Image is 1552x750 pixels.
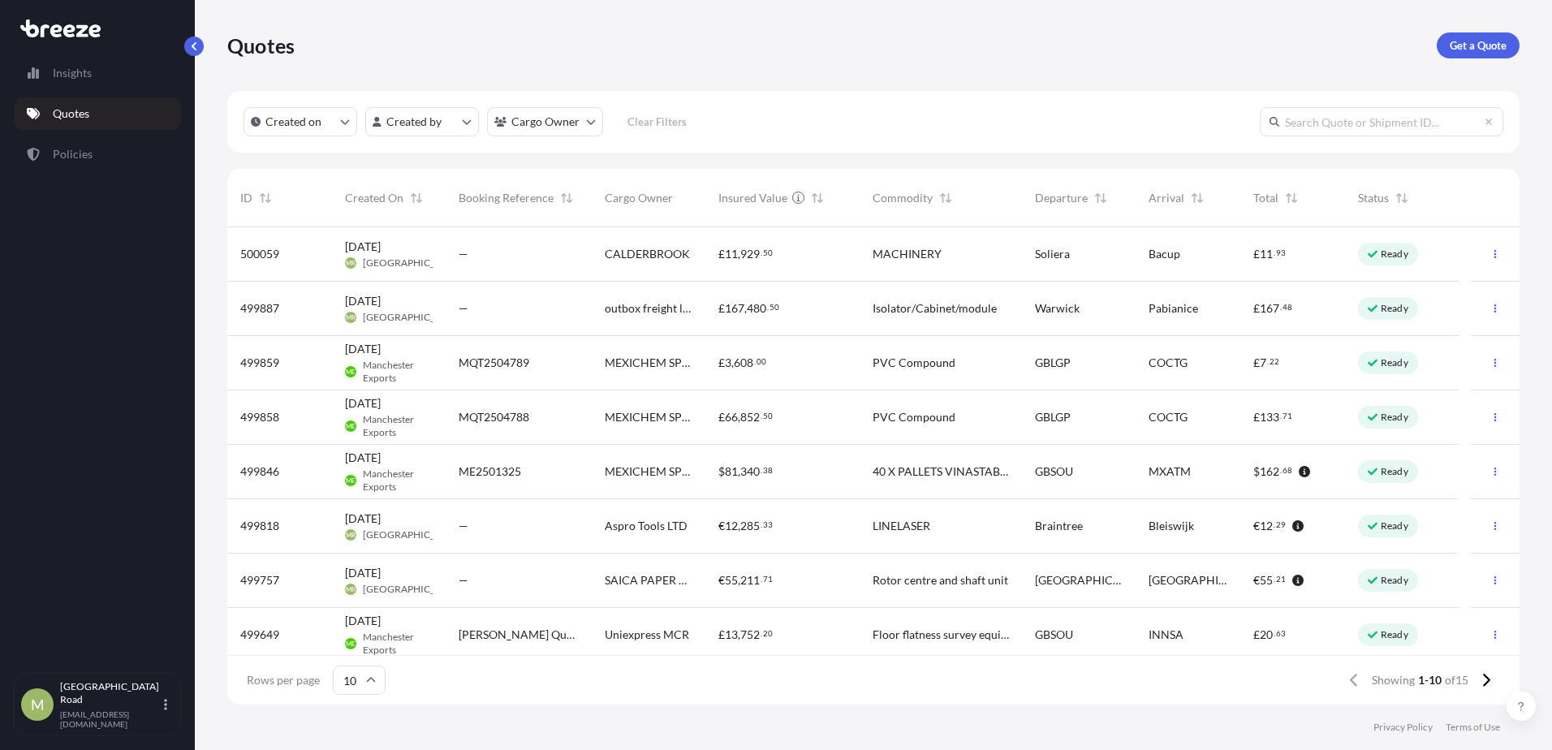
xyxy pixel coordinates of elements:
span: Bleiswijk [1149,518,1194,534]
span: . [1280,468,1282,473]
span: COCTG [1149,409,1188,425]
button: createdOn Filter options [244,107,357,136]
span: Rotor centre and shaft unit [873,572,1008,588]
button: cargoOwner Filter options [487,107,603,136]
a: Privacy Policy [1373,721,1433,734]
span: 11 [725,248,738,260]
span: — [459,300,468,317]
span: 285 [740,520,760,532]
span: 211 [740,575,760,586]
span: 162 [1260,466,1279,477]
span: 167 [725,303,744,314]
span: , [738,520,740,532]
span: [DATE] [345,239,381,255]
span: MXATM [1149,463,1191,480]
p: Policies [53,146,93,162]
button: Sort [407,188,426,208]
span: 50 [763,250,773,256]
span: M [31,696,45,713]
span: . [761,250,762,256]
p: Ready [1381,465,1408,478]
span: Arrival [1149,190,1184,206]
button: Sort [1188,188,1207,208]
span: [DATE] [345,341,381,357]
span: 20 [763,631,773,636]
span: 22 [1270,359,1279,364]
span: , [731,357,734,369]
button: Sort [936,188,955,208]
span: 55 [725,575,738,586]
span: Status [1358,190,1389,206]
span: Commodity [873,190,933,206]
span: [PERSON_NAME] Quote - [PERSON_NAME] [459,627,579,643]
p: Ready [1381,411,1408,424]
p: [EMAIL_ADDRESS][DOMAIN_NAME] [60,709,161,729]
span: [DATE] [345,613,381,629]
span: Uniexpress MCR [605,627,689,643]
span: , [744,303,747,314]
span: 71 [1283,413,1292,419]
span: Aspro Tools LTD [605,518,688,534]
span: 40 X PALLETS VINASTAB P4006 PVC ADDITIVE [873,463,1009,480]
span: Total [1253,190,1278,206]
span: 340 [740,466,760,477]
span: . [1274,576,1275,582]
span: 499846 [240,463,279,480]
span: € [718,575,725,586]
span: MR [346,527,356,543]
span: . [761,522,762,528]
span: [GEOGRAPHIC_DATA] [1149,572,1227,588]
span: GBLGP [1035,355,1071,371]
span: £ [1253,357,1260,369]
span: [DATE] [345,293,381,309]
span: . [754,359,756,364]
span: — [459,572,468,588]
span: Created On [345,190,403,206]
span: Bacup [1149,246,1180,262]
span: 21 [1276,576,1286,582]
span: Insured Value [718,190,787,206]
button: Clear Filters [611,109,702,135]
span: 608 [734,357,753,369]
span: , [738,412,740,423]
span: 66 [725,412,738,423]
span: . [1274,631,1275,636]
span: . [767,304,769,310]
span: [DATE] [345,565,381,581]
span: Isolator/Cabinet/module [873,300,997,317]
span: 29 [1276,522,1286,528]
span: 499859 [240,355,279,371]
span: ID [240,190,252,206]
span: Booking Reference [459,190,554,206]
span: Showing [1372,672,1415,688]
span: . [1280,413,1282,419]
button: Sort [1392,188,1412,208]
span: 3 [725,357,731,369]
span: £ [1253,629,1260,640]
span: MEXICHEM SPECIALTY COMPOUNDS [605,409,692,425]
span: of 15 [1445,672,1468,688]
span: , [738,466,740,477]
a: Insights [14,57,181,89]
span: € [1253,575,1260,586]
span: [GEOGRAPHIC_DATA] [363,256,462,269]
span: £ [718,303,725,314]
span: 499757 [240,572,279,588]
span: 93 [1276,250,1286,256]
p: Quotes [53,106,89,122]
p: Terms of Use [1446,721,1500,734]
span: 499649 [240,627,279,643]
button: Sort [256,188,275,208]
p: Created on [265,114,321,130]
p: Ready [1381,356,1408,369]
span: 480 [747,303,766,314]
span: 11 [1260,248,1273,260]
span: ME [346,636,356,652]
span: 81 [725,466,738,477]
span: £ [718,412,725,423]
span: £ [1253,248,1260,260]
span: SAICA PAPER UK [605,572,692,588]
p: Get a Quote [1450,37,1507,54]
span: — [459,518,468,534]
